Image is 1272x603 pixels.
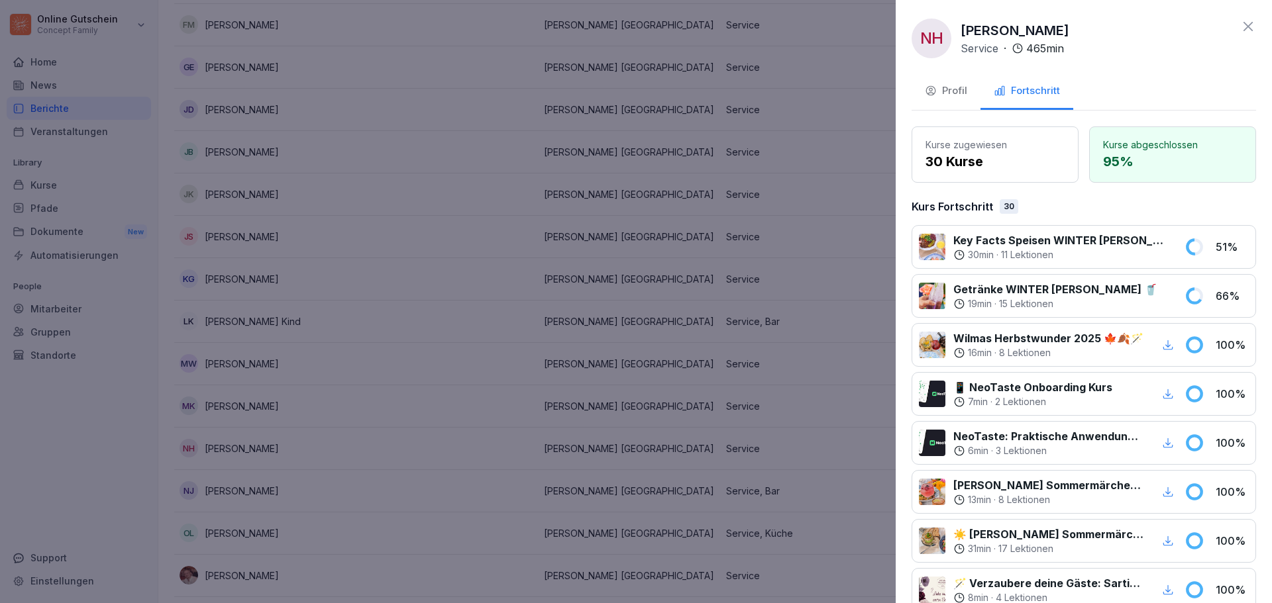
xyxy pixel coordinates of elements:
p: 95 % [1103,152,1242,171]
p: Kurse abgeschlossen [1103,138,1242,152]
p: 100 % [1216,484,1249,500]
div: NH [912,19,951,58]
p: 📱 NeoTaste Onboarding Kurs [953,379,1112,395]
div: Profil [925,83,967,99]
p: 51 % [1216,239,1249,255]
p: 6 min [968,444,988,457]
p: Kurs Fortschritt [912,199,993,214]
div: · [953,444,1143,457]
p: 17 Lektionen [998,542,1053,555]
p: 66 % [1216,288,1249,304]
p: [PERSON_NAME] Sommermärchen 2025 - Getränke [953,477,1143,493]
p: Service [961,40,998,56]
p: 8 Lektionen [998,493,1050,506]
p: 100 % [1216,386,1249,402]
div: Fortschritt [994,83,1060,99]
p: Wilmas Herbstwunder 2025 🍁🍂🪄 [953,330,1143,346]
p: 2 Lektionen [995,395,1046,408]
p: 30 Kurse [926,152,1065,171]
p: ☀️ [PERSON_NAME] Sommermärchen 2025 - Speisen [953,526,1143,542]
p: [PERSON_NAME] [961,21,1069,40]
div: · [953,493,1143,506]
p: Getränke WINTER [PERSON_NAME] 🥤 [953,281,1157,297]
button: Fortschritt [980,74,1073,110]
button: Profil [912,74,980,110]
p: 3 Lektionen [996,444,1047,457]
p: 30 min [968,248,994,261]
p: 16 min [968,346,992,359]
p: 19 min [968,297,992,310]
p: 31 min [968,542,991,555]
p: 🪄 Verzaubere deine Gäste: Sartiaktion für April bis Mai [953,575,1143,591]
p: Key Facts Speisen WINTER [PERSON_NAME] 🥗 [953,232,1169,248]
p: 13 min [968,493,991,506]
p: NeoTaste: Praktische Anwendung im Wilma Betrieb✨ [953,428,1143,444]
p: 7 min [968,395,988,408]
div: · [953,248,1169,261]
div: · [961,40,1064,56]
p: 100 % [1216,337,1249,353]
div: · [953,297,1157,310]
p: 100 % [1216,582,1249,598]
p: 15 Lektionen [999,297,1053,310]
p: 8 Lektionen [999,346,1051,359]
p: 11 Lektionen [1001,248,1053,261]
div: · [953,395,1112,408]
p: 100 % [1216,435,1249,451]
div: · [953,542,1143,555]
p: Kurse zugewiesen [926,138,1065,152]
div: 30 [1000,199,1018,214]
p: 100 % [1216,533,1249,549]
p: 465 min [1026,40,1064,56]
div: · [953,346,1143,359]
